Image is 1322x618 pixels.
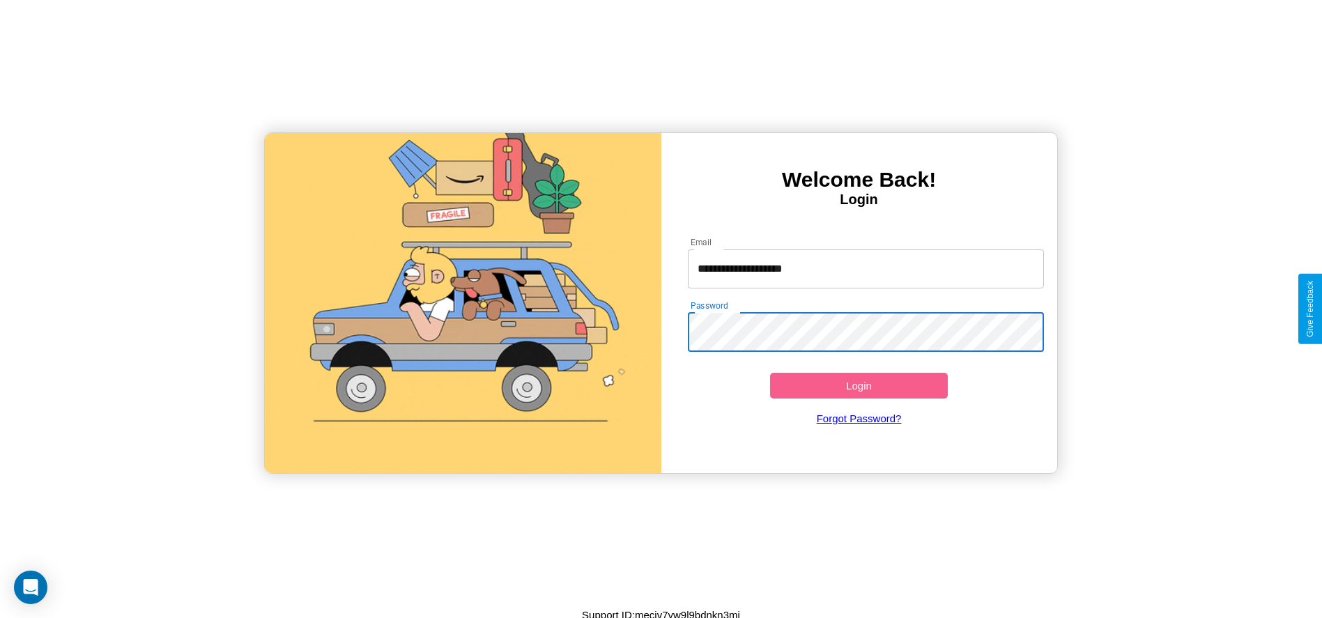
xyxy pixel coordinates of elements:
div: Give Feedback [1305,281,1315,337]
img: gif [265,133,661,473]
button: Login [770,373,948,399]
div: Open Intercom Messenger [14,571,47,604]
label: Password [691,300,728,311]
h4: Login [661,192,1057,208]
label: Email [691,236,712,248]
h3: Welcome Back! [661,168,1057,192]
a: Forgot Password? [681,399,1037,438]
